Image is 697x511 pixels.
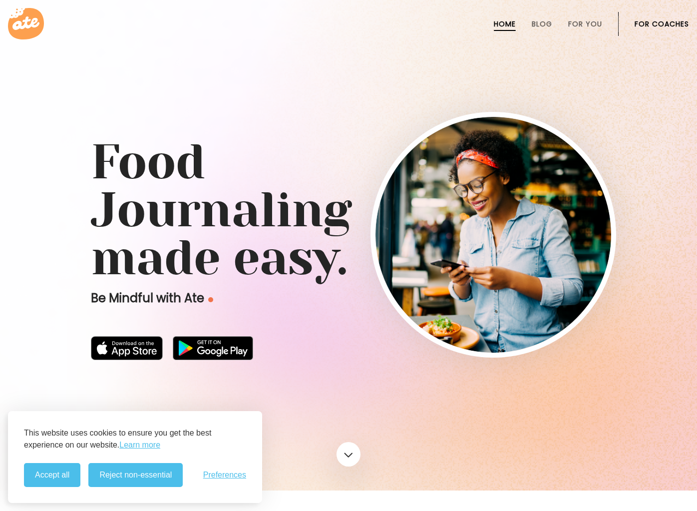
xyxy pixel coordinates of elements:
a: Blog [532,20,552,28]
a: Home [494,20,516,28]
button: Reject non-essential [88,463,183,487]
button: Accept all cookies [24,463,80,487]
button: Toggle preferences [203,471,246,480]
span: Preferences [203,471,246,480]
img: home-hero-img-rounded.png [375,117,611,353]
h1: Food Journaling made easy. [91,138,606,282]
p: This website uses cookies to ensure you get the best experience on our website. [24,427,246,451]
a: For You [568,20,602,28]
a: Learn more [119,439,160,451]
img: badge-download-google.png [173,336,253,360]
p: Be Mindful with Ate [91,290,370,306]
img: badge-download-apple.svg [91,336,163,360]
a: For Coaches [635,20,689,28]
